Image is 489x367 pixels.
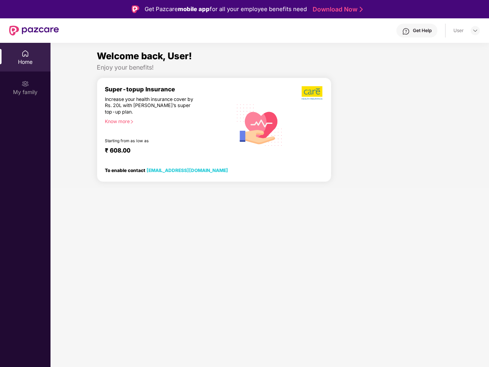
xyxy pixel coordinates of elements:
[105,119,228,124] div: Know more
[130,120,134,124] span: right
[105,96,199,115] div: Increase your health insurance cover by Rs. 20L with [PERSON_NAME]’s super top-up plan.
[132,5,139,13] img: Logo
[232,97,287,152] img: svg+xml;base64,PHN2ZyB4bWxucz0iaHR0cDovL3d3dy53My5vcmcvMjAwMC9zdmciIHhtbG5zOnhsaW5rPSJodHRwOi8vd3...
[97,50,192,62] span: Welcome back, User!
[402,28,410,35] img: svg+xml;base64,PHN2ZyBpZD0iSGVscC0zMngzMiIgeG1sbnM9Imh0dHA6Ly93d3cudzMub3JnLzIwMDAvc3ZnIiB3aWR0aD...
[97,63,443,71] div: Enjoy your benefits!
[302,86,323,100] img: b5dec4f62d2307b9de63beb79f102df3.png
[105,167,228,173] div: To enable contact
[21,80,29,88] img: svg+xml;base64,PHN2ZyB3aWR0aD0iMjAiIGhlaWdodD0iMjAiIHZpZXdCb3g9IjAgMCAyMCAyMCIgZmlsbD0ibm9uZSIgeG...
[472,28,478,34] img: svg+xml;base64,PHN2ZyBpZD0iRHJvcGRvd24tMzJ4MzIiIHhtbG5zPSJodHRwOi8vd3d3LnczLm9yZy8yMDAwL3N2ZyIgd2...
[413,28,432,34] div: Get Help
[105,86,232,93] div: Super-topup Insurance
[105,147,225,156] div: ₹ 608.00
[453,28,464,34] div: User
[313,5,360,13] a: Download Now
[21,50,29,57] img: svg+xml;base64,PHN2ZyBpZD0iSG9tZSIgeG1sbnM9Imh0dHA6Ly93d3cudzMub3JnLzIwMDAvc3ZnIiB3aWR0aD0iMjAiIG...
[178,5,210,13] strong: mobile app
[9,26,59,36] img: New Pazcare Logo
[147,167,228,173] a: [EMAIL_ADDRESS][DOMAIN_NAME]
[145,5,307,14] div: Get Pazcare for all your employee benefits need
[360,5,363,13] img: Stroke
[105,138,200,144] div: Starting from as low as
